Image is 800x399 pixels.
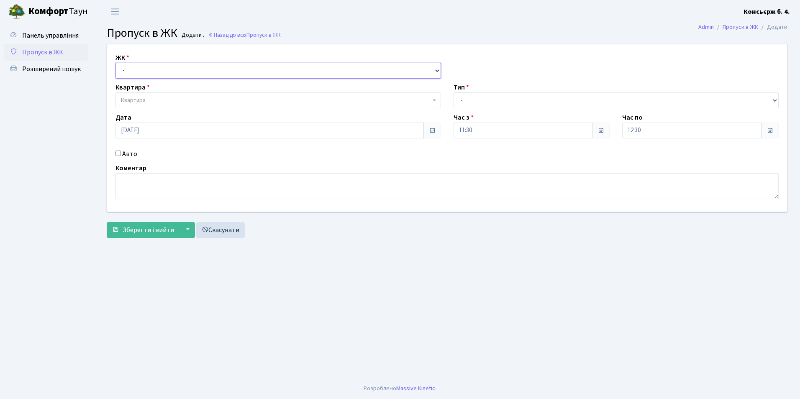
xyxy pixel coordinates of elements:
[698,23,714,31] a: Admin
[744,7,790,17] a: Консьєрж б. 4.
[622,113,643,123] label: Час по
[180,32,204,39] small: Додати .
[28,5,69,18] b: Комфорт
[4,44,88,61] a: Пропуск в ЖК
[115,163,146,173] label: Коментар
[121,96,146,105] span: Квартира
[396,384,435,393] a: Massive Kinetic
[196,222,245,238] a: Скасувати
[115,82,150,92] label: Квартира
[122,149,137,159] label: Авто
[454,113,474,123] label: Час з
[107,25,177,41] span: Пропуск в ЖК
[8,3,25,20] img: logo.png
[246,31,281,39] span: Пропуск в ЖК
[454,82,469,92] label: Тип
[107,222,179,238] button: Зберегти і вийти
[22,64,81,74] span: Розширений пошук
[208,31,281,39] a: Назад до всіхПропуск в ЖК
[364,384,436,393] div: Розроблено .
[4,61,88,77] a: Розширений пошук
[115,113,131,123] label: Дата
[744,7,790,16] b: Консьєрж б. 4.
[758,23,787,32] li: Додати
[28,5,88,19] span: Таун
[115,53,129,63] label: ЖК
[686,18,800,36] nav: breadcrumb
[22,31,79,40] span: Панель управління
[123,225,174,235] span: Зберегти і вийти
[4,27,88,44] a: Панель управління
[723,23,758,31] a: Пропуск в ЖК
[22,48,63,57] span: Пропуск в ЖК
[105,5,126,18] button: Переключити навігацію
